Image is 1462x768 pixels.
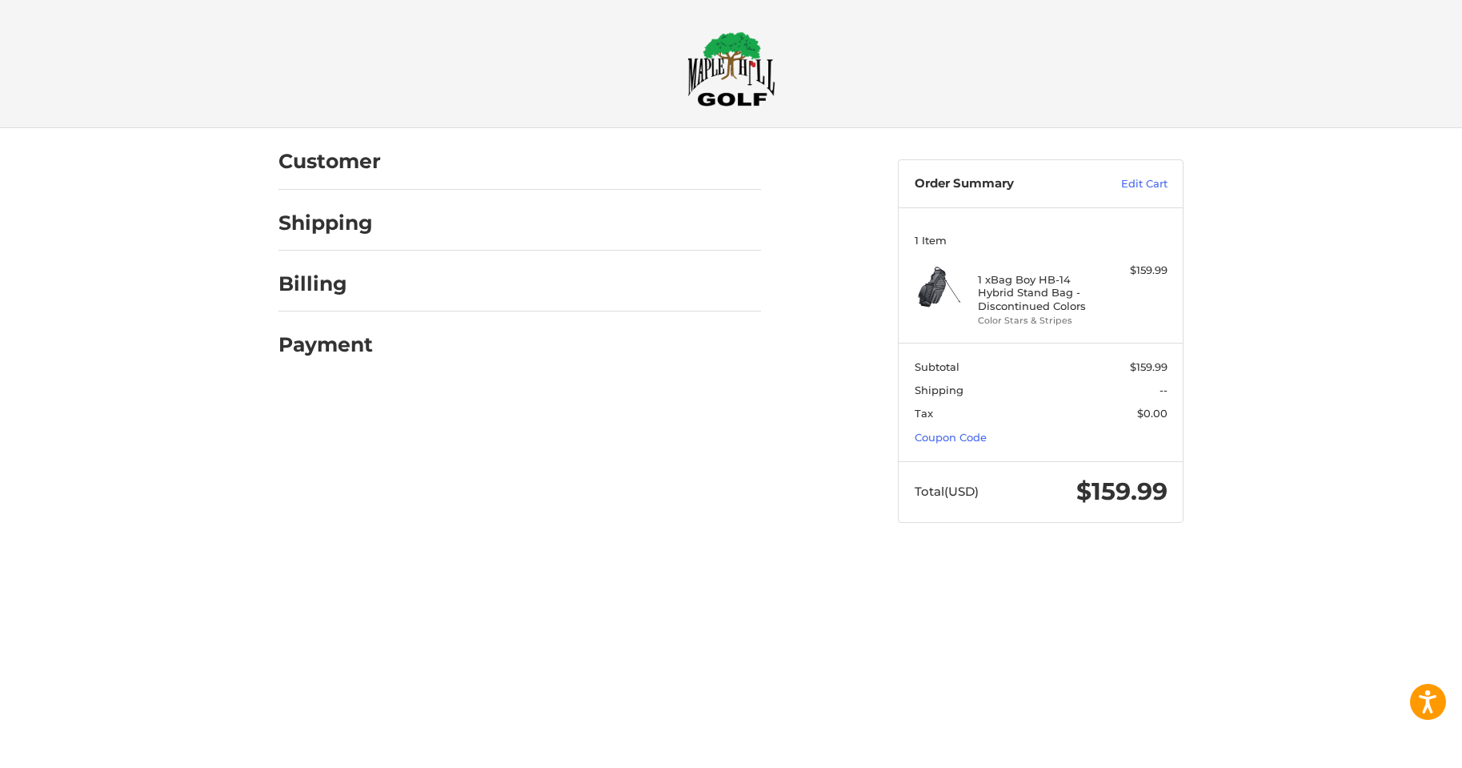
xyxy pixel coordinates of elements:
span: -- [1160,384,1168,396]
h3: 1 Item [915,234,1168,247]
h2: Customer [278,149,381,174]
span: $0.00 [1137,407,1168,420]
iframe: Google Customer Reviews [1330,725,1462,768]
h2: Billing [278,271,372,296]
iframe: Gorgias live chat messenger [16,699,190,752]
h2: Shipping [278,211,373,235]
div: $159.99 [1104,263,1168,279]
span: $159.99 [1130,360,1168,373]
span: Shipping [915,384,963,396]
a: Coupon Code [915,431,987,444]
span: Tax [915,407,933,420]
img: Maple Hill Golf [687,31,775,107]
h4: 1 x Bag Boy HB-14 Hybrid Stand Bag - Discontinued Colors [978,273,1100,312]
span: $159.99 [1076,476,1168,506]
h2: Payment [278,332,373,357]
h3: Order Summary [915,176,1087,192]
span: Subtotal [915,360,959,373]
a: Edit Cart [1087,176,1168,192]
li: Color Stars & Stripes [978,314,1100,328]
span: Total (USD) [915,484,979,499]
